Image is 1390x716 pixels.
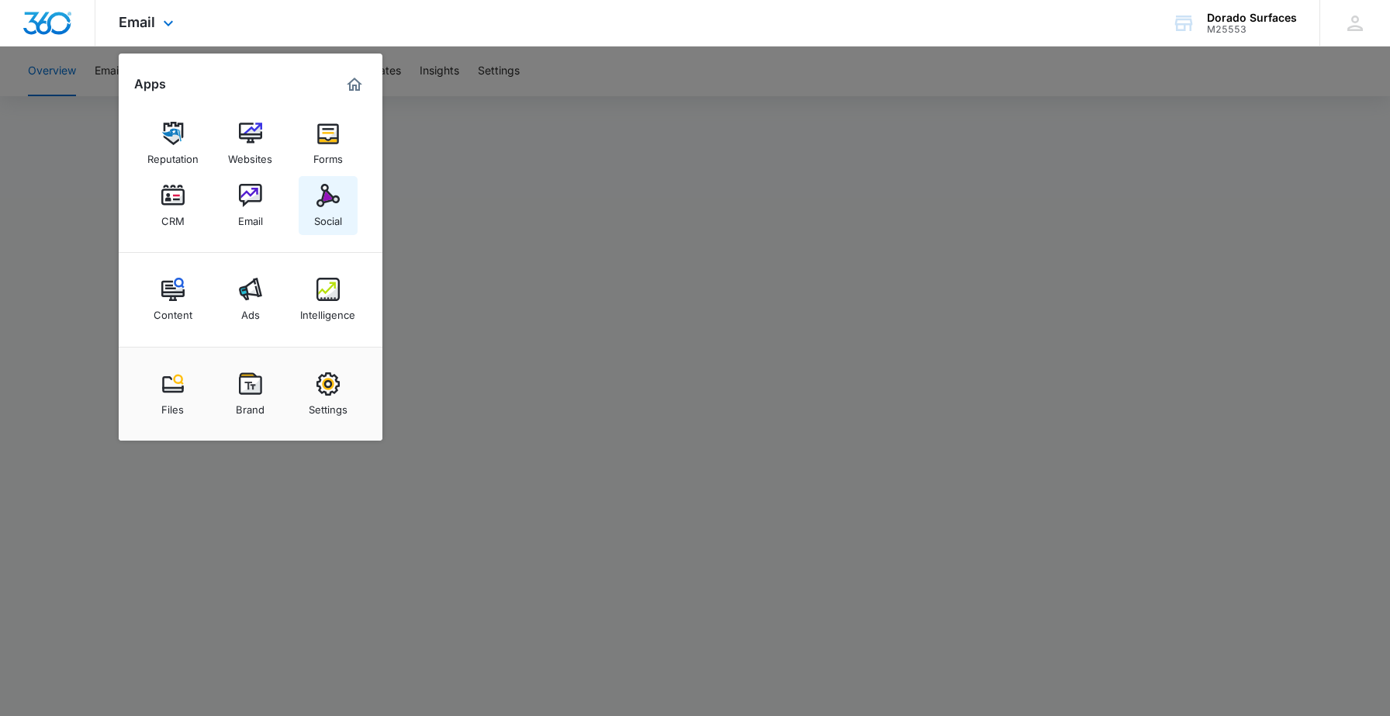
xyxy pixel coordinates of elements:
[143,365,202,424] a: Files
[221,114,280,173] a: Websites
[342,72,367,97] a: Marketing 360® Dashboard
[143,270,202,329] a: Content
[299,270,358,329] a: Intelligence
[299,365,358,424] a: Settings
[299,176,358,235] a: Social
[236,396,265,416] div: Brand
[143,114,202,173] a: Reputation
[238,207,263,227] div: Email
[221,270,280,329] a: Ads
[300,301,355,321] div: Intelligence
[119,14,155,30] span: Email
[147,145,199,165] div: Reputation
[1207,24,1297,35] div: account id
[221,176,280,235] a: Email
[161,207,185,227] div: CRM
[1207,12,1297,24] div: account name
[309,396,347,416] div: Settings
[161,396,184,416] div: Files
[299,114,358,173] a: Forms
[241,301,260,321] div: Ads
[134,77,166,92] h2: Apps
[221,365,280,424] a: Brand
[313,145,343,165] div: Forms
[314,207,342,227] div: Social
[154,301,192,321] div: Content
[228,145,272,165] div: Websites
[143,176,202,235] a: CRM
